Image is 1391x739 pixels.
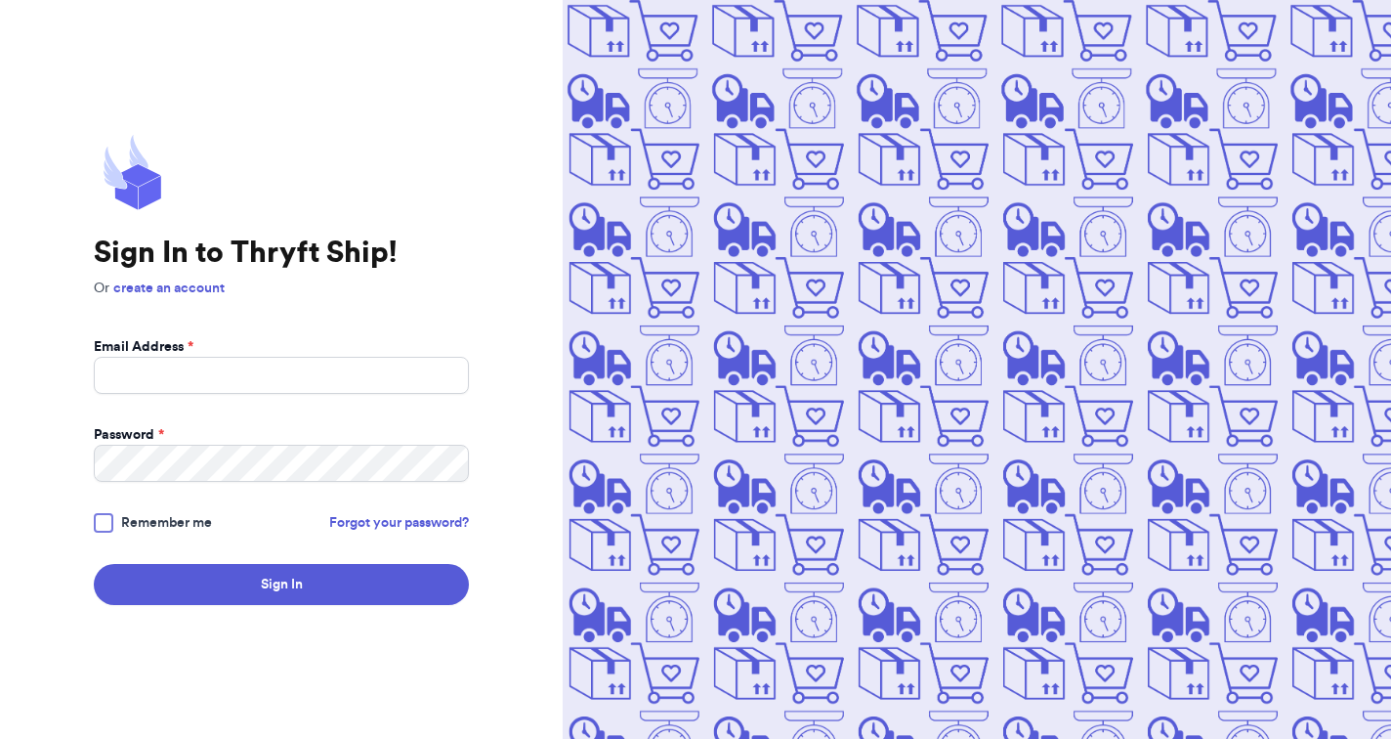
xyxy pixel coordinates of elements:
[94,337,193,357] label: Email Address
[94,236,469,271] h1: Sign In to Thryft Ship!
[94,425,164,445] label: Password
[94,279,469,298] p: Or
[121,513,212,533] span: Remember me
[329,513,469,533] a: Forgot your password?
[113,282,225,295] a: create an account
[94,564,469,605] button: Sign In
